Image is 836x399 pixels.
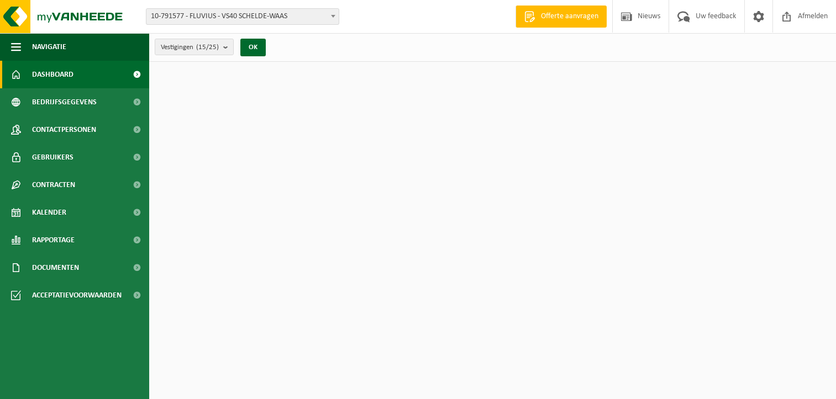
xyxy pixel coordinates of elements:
[32,33,66,61] span: Navigatie
[155,39,234,55] button: Vestigingen(15/25)
[32,254,79,281] span: Documenten
[240,39,266,56] button: OK
[32,143,73,171] span: Gebruikers
[32,226,75,254] span: Rapportage
[538,11,601,22] span: Offerte aanvragen
[32,171,75,199] span: Contracten
[196,44,219,51] count: (15/25)
[32,88,97,116] span: Bedrijfsgegevens
[32,116,96,143] span: Contactpersonen
[516,6,607,28] a: Offerte aanvragen
[32,61,73,88] span: Dashboard
[32,281,122,309] span: Acceptatievoorwaarden
[146,9,339,24] span: 10-791577 - FLUVIUS - VS40 SCHELDE-WAAS
[146,8,339,25] span: 10-791577 - FLUVIUS - VS40 SCHELDE-WAAS
[32,199,66,226] span: Kalender
[161,39,219,56] span: Vestigingen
